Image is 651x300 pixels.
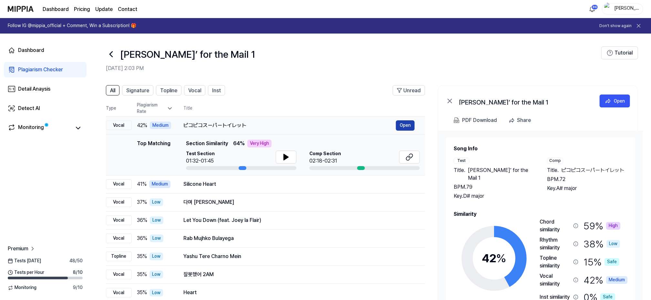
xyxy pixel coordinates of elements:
div: Yashu Tere Charno Mein [183,253,415,260]
div: Medium [149,180,170,188]
div: 42 [482,250,506,267]
h2: Similarity [454,210,627,218]
div: PDF Download [462,116,497,125]
div: Share [517,116,531,125]
div: 잘못했어 2AM [183,271,415,278]
div: Test [454,158,469,164]
button: profile[PERSON_NAME] [602,4,643,15]
span: 64 % [233,140,245,147]
div: 42 % [584,272,627,288]
div: BPM. 79 [454,183,534,191]
div: Detect AI [18,105,40,112]
a: Dashboard [4,43,87,58]
div: Safe [604,258,619,266]
span: % [496,251,506,265]
img: 알림 [588,5,596,13]
div: Low [150,216,163,224]
a: Monitoring [8,124,71,133]
button: 알림86 [587,4,597,14]
button: Open [600,95,630,107]
span: 9 / 10 [73,285,83,291]
div: Comp [547,158,563,164]
a: Update [95,5,113,13]
h1: Ridin’ for the Mail 1 [120,47,255,61]
button: All [106,85,119,95]
div: 86 [592,5,598,10]
a: Contact [118,5,137,13]
button: Don't show again [599,23,632,29]
span: Test Section [186,151,215,157]
div: 15 % [584,254,619,270]
div: Low [150,235,163,242]
div: BPM. 72 [547,175,627,183]
a: Detect AI [4,101,87,116]
span: 35 % [137,271,147,278]
a: Premium [8,245,36,253]
button: Inst [208,85,225,95]
div: Plagiarism Checker [18,66,63,74]
div: Heart [183,289,415,296]
span: Signature [126,87,149,95]
div: Plagiarism Rate [137,102,173,115]
span: Vocal [188,87,201,95]
span: 8 / 10 [73,269,83,276]
div: Key. A# major [547,185,627,192]
div: Low [150,271,163,278]
div: Top Matching [137,140,170,170]
button: Tutorial [601,46,638,59]
div: 02:18-02:31 [309,157,341,165]
span: ピコピコスーパートイレット [561,166,624,174]
div: Rhythm similarity [540,236,571,252]
button: Topline [156,85,181,95]
div: Detail Anaysis [18,85,50,93]
button: Unread [393,85,425,95]
span: Monitoring [8,285,36,291]
div: Let You Down (feat. Joey la Flair) [183,216,415,224]
div: Medium [150,122,171,129]
div: Monitoring [18,124,44,133]
div: Vocal [106,215,132,225]
h2: [DATE] 2:03 PM [106,65,601,72]
a: Detail Anaysis [4,81,87,97]
div: Vocal [106,179,132,189]
span: 36 % [137,216,147,224]
div: Key. D# major [454,192,534,200]
div: Rab Mujhko Bulayega [183,235,415,242]
div: Chord similarity [540,218,571,234]
div: Vocal [106,270,132,279]
button: Vocal [184,85,205,95]
div: Vocal [106,234,132,243]
span: All [110,87,115,95]
span: Title . [454,166,465,182]
div: [PERSON_NAME] [614,5,639,12]
div: Topline similarity [540,254,571,270]
div: Silicone Heart [183,180,415,188]
h2: Song Info [454,145,627,153]
div: Topline [106,252,132,261]
div: 38 % [584,236,620,252]
button: PDF Download [452,114,498,127]
span: Premium [8,245,28,253]
div: Vocal [106,288,132,298]
th: Type [106,101,132,116]
button: Share [506,114,536,127]
th: Title [183,101,425,116]
span: 41 % [137,180,147,188]
img: PDF Download [454,117,460,123]
h1: Follow IG @mippia_official + Comment, Win a Subscription! 🎁 [8,23,136,29]
span: Comp Section [309,151,341,157]
div: Low [150,289,163,297]
div: Vocal similarity [540,272,571,288]
span: Section Similarity [186,140,228,147]
div: Very High [247,140,272,147]
span: 35 % [137,289,147,296]
a: Plagiarism Checker [4,62,87,77]
a: Open [396,120,415,131]
div: High [606,222,620,230]
span: Unread [403,87,421,95]
div: ピコピコスーパートイレット [183,122,396,129]
button: Signature [122,85,153,95]
div: 01:32-01:45 [186,157,215,165]
span: 36 % [137,235,147,242]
